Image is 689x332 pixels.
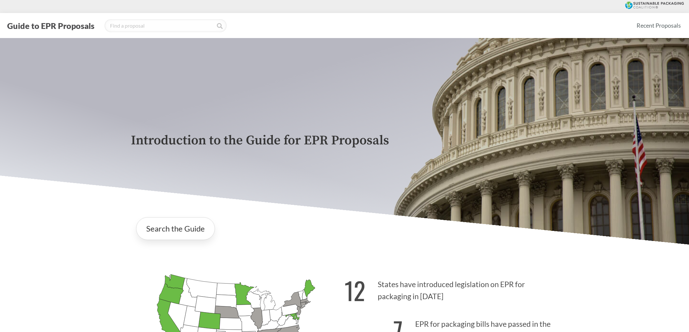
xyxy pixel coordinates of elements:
a: Recent Proposals [634,18,684,33]
strong: 12 [344,272,365,308]
p: Introduction to the Guide for EPR Proposals [131,133,558,148]
p: States have introduced legislation on EPR for packaging in [DATE] [344,269,558,309]
button: Guide to EPR Proposals [5,20,96,31]
input: Find a proposal [105,19,227,32]
a: Search the Guide [136,217,215,240]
